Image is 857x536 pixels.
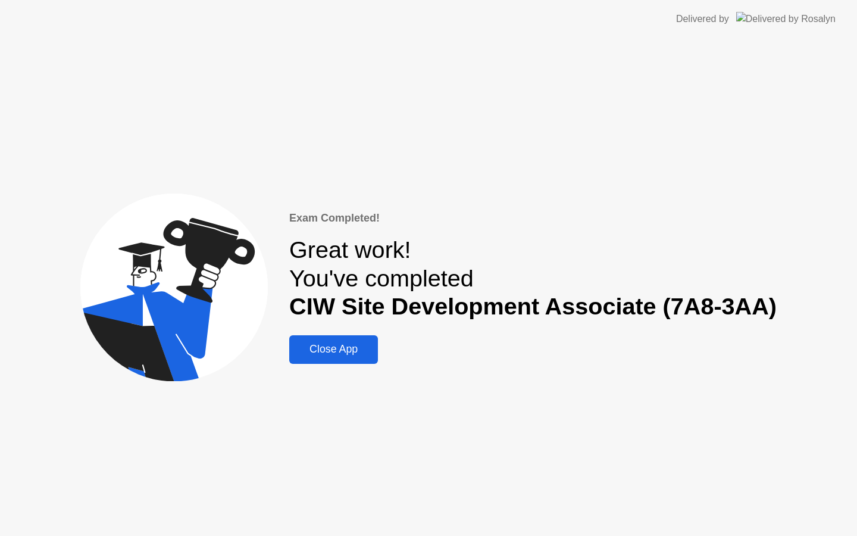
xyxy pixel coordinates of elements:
img: Delivered by Rosalyn [736,12,836,26]
button: Close App [289,335,378,364]
div: Delivered by [676,12,729,26]
div: Exam Completed! [289,210,777,226]
b: CIW Site Development Associate (7A8-3AA) [289,293,777,319]
div: Great work! You've completed [289,236,777,321]
div: Close App [293,343,374,356]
